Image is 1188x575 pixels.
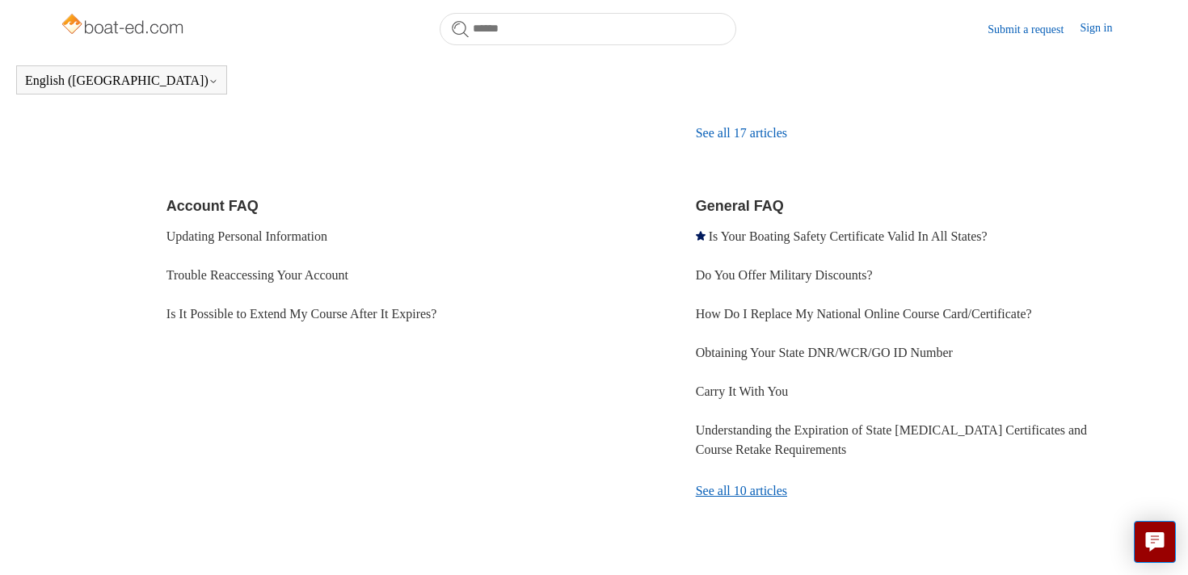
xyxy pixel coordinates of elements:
a: Do You Offer Military Discounts? [696,268,873,282]
a: Updating Personal Information [166,229,327,243]
a: Trouble Reaccessing Your Account [166,268,348,282]
svg: Promoted article [696,231,706,241]
a: Understanding the Expiration of State [MEDICAL_DATA] Certificates and Course Retake Requirements [696,423,1087,456]
a: Sign in [1080,19,1128,39]
a: Account FAQ [166,198,259,214]
a: General FAQ [696,198,784,214]
a: How Do I Replace My National Online Course Card/Certificate? [696,307,1032,321]
a: Obtaining Your State DNR/WCR/GO ID Number [696,346,953,359]
button: Live chat [1134,521,1176,563]
a: Is Your Boating Safety Certificate Valid In All States? [709,229,988,243]
a: Carry It With You [696,384,789,398]
a: See all 17 articles [696,111,1129,155]
input: Search [440,13,736,45]
a: See all 10 articles [696,469,1129,513]
a: Is It Possible to Extend My Course After It Expires? [166,307,437,321]
button: English ([GEOGRAPHIC_DATA]) [25,73,218,88]
a: Submit a request [988,21,1080,38]
img: Boat-Ed Help Center home page [60,10,188,42]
